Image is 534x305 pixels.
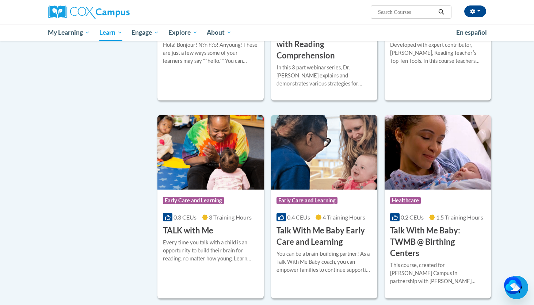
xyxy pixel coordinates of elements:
span: Explore [168,28,198,37]
h3: TALK with Me [163,225,213,236]
img: Course Logo [271,115,377,190]
span: Early Care and Learning [276,197,337,204]
a: Explore [164,24,202,41]
img: Cox Campus [48,5,130,19]
a: Learn [95,24,127,41]
button: Account Settings [464,5,486,17]
div: Every time you talk with a child is an opportunity to build their brain for reading, no matter ho... [163,239,258,263]
span: Learn [99,28,122,37]
img: Course Logo [157,115,264,190]
a: Course LogoHealthcare0.2 CEUs1.5 Training Hours Talk With Me Baby: TWMB @ Birthing CentersThis co... [385,115,491,298]
div: You can be a brain-building partner! As a Talk With Me Baby coach, you can empower families to co... [276,250,372,274]
span: 1.5 Training Hours [436,214,483,221]
a: En español [451,25,492,40]
span: 4 Training Hours [323,214,365,221]
span: Healthcare [390,197,421,204]
a: Course LogoEarly Care and Learning0.4 CEUs4 Training Hours Talk With Me Baby Early Care and Learn... [271,115,377,298]
input: Search Courses [377,8,436,16]
a: Cox Campus [48,5,187,19]
div: This course, created for [PERSON_NAME] Campus in partnership with [PERSON_NAME] Hospital in [GEOG... [390,261,485,285]
span: 0.2 CEUs [401,214,424,221]
span: 0.3 CEUs [173,214,197,221]
span: Early Care and Learning [163,197,224,204]
div: Main menu [37,24,497,41]
a: Engage [127,24,164,41]
div: Hola! Bonjour! N?n h?o! Anyoung! These are just a few ways some of your learners may say ""hello.... [163,41,258,65]
div: In this 3 part webinar series, Dr. [PERSON_NAME] explains and demonstrates various strategies for... [276,64,372,88]
button: Search [436,8,447,16]
span: My Learning [48,28,90,37]
a: My Learning [43,24,95,41]
span: Engage [131,28,159,37]
a: About [202,24,237,41]
span: About [207,28,232,37]
a: Course LogoEarly Care and Learning0.3 CEUs3 Training Hours TALK with MeEvery time you talk with a... [157,115,264,298]
div: Developed with expert contributor, [PERSON_NAME], Reading Teacherʹs Top Ten Tools. In this course... [390,41,485,65]
span: 0.4 CEUs [287,214,310,221]
span: En español [456,28,487,36]
iframe: Button to launch messaging window [505,276,528,299]
h3: Talk With Me Baby: TWMB @ Birthing Centers [390,225,485,259]
span: 3 Training Hours [209,214,252,221]
img: Course Logo [385,115,491,190]
h3: Talk With Me Baby Early Care and Learning [276,225,372,248]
